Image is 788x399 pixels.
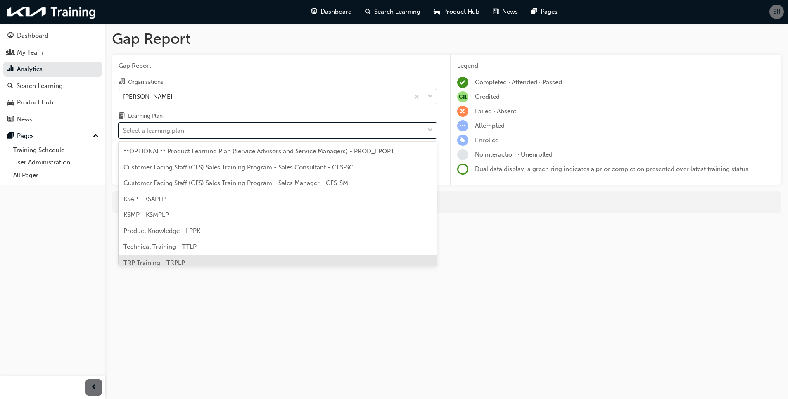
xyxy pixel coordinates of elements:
[123,126,184,135] div: Select a learning plan
[475,151,553,158] span: No interaction · Unenrolled
[118,197,775,207] div: For more in-depth analysis and data download, go to
[427,125,433,136] span: down-icon
[443,7,479,17] span: Product Hub
[123,147,394,155] span: **OPTIONAL** Product Learning Plan (Service Advisors and Service Managers) - PROD_LPOPT
[7,49,14,57] span: people-icon
[93,131,99,142] span: up-icon
[7,32,14,40] span: guage-icon
[541,7,558,17] span: Pages
[502,7,518,17] span: News
[123,259,185,266] span: TRP Training - TRPLP
[475,78,562,86] span: Completed · Attended · Passed
[525,3,564,20] a: pages-iconPages
[7,66,14,73] span: chart-icon
[358,3,427,20] a: search-iconSearch Learning
[475,136,499,144] span: Enrolled
[10,156,102,169] a: User Administration
[3,128,102,144] button: Pages
[769,5,784,19] button: SR
[128,112,163,120] div: Learning Plan
[320,7,352,17] span: Dashboard
[475,165,750,173] span: Dual data display; a green ring indicates a prior completion presented over latest training status.
[434,7,440,17] span: car-icon
[457,106,468,117] span: learningRecordVerb_FAIL-icon
[119,78,125,86] span: organisation-icon
[3,112,102,127] a: News
[7,116,14,123] span: news-icon
[3,78,102,94] a: Search Learning
[10,144,102,157] a: Training Schedule
[457,91,468,102] span: null-icon
[3,28,102,43] a: Dashboard
[475,107,516,115] span: Failed · Absent
[3,62,102,77] a: Analytics
[123,179,348,187] span: Customer Facing Staff (CFS) Sales Training Program - Sales Manager - CFS-SM
[457,149,468,160] span: learningRecordVerb_NONE-icon
[17,115,33,124] div: News
[123,211,169,218] span: KSMP - KSMPLP
[17,81,63,91] div: Search Learning
[475,122,505,129] span: Attempted
[3,45,102,60] a: My Team
[123,92,173,101] div: [PERSON_NAME]
[7,83,13,90] span: search-icon
[374,7,420,17] span: Search Learning
[4,3,99,20] img: kia-training
[457,77,468,88] span: learningRecordVerb_COMPLETE-icon
[475,93,500,100] span: Credited
[17,31,48,40] div: Dashboard
[123,195,166,203] span: KSAP - KSAPLP
[486,3,525,20] a: news-iconNews
[123,164,354,171] span: Customer Facing Staff (CFS) Sales Training Program - Sales Consultant - CFS-SC
[457,120,468,131] span: learningRecordVerb_ATTEMPT-icon
[304,3,358,20] a: guage-iconDashboard
[119,61,437,71] span: Gap Report
[91,382,97,393] span: prev-icon
[112,30,781,48] h1: Gap Report
[119,113,125,120] span: learningplan-icon
[311,7,317,17] span: guage-icon
[7,99,14,107] span: car-icon
[10,169,102,182] a: All Pages
[17,98,53,107] div: Product Hub
[427,3,486,20] a: car-iconProduct Hub
[3,95,102,110] a: Product Hub
[123,227,200,235] span: Product Knowledge - LPPK
[531,7,537,17] span: pages-icon
[457,135,468,146] span: learningRecordVerb_ENROLL-icon
[7,133,14,140] span: pages-icon
[365,7,371,17] span: search-icon
[773,7,781,17] span: SR
[17,131,34,141] div: Pages
[3,26,102,128] button: DashboardMy TeamAnalyticsSearch LearningProduct HubNews
[457,61,775,71] div: Legend
[123,243,197,250] span: Technical Training - TTLP
[493,7,499,17] span: news-icon
[17,48,43,57] div: My Team
[128,78,163,86] div: Organisations
[427,91,433,102] span: down-icon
